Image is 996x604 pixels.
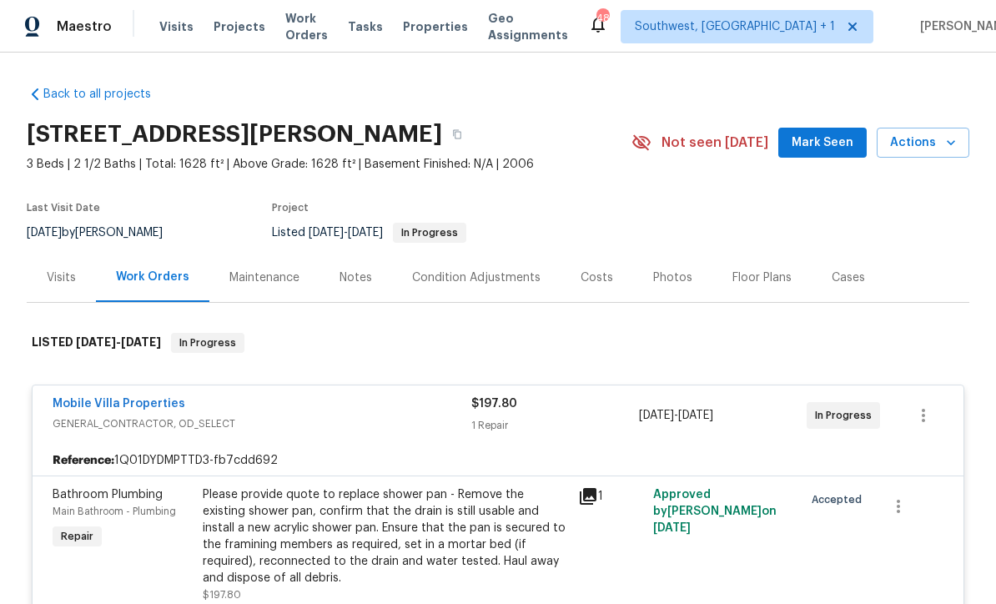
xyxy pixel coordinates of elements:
span: [DATE] [678,410,713,421]
div: Please provide quote to replace shower pan - Remove the existing shower pan, confirm that the dra... [203,486,568,586]
span: Last Visit Date [27,203,100,213]
a: Back to all projects [27,86,187,103]
h2: [STREET_ADDRESS][PERSON_NAME] [27,126,442,143]
span: Maestro [57,18,112,35]
span: Approved by [PERSON_NAME] on [653,489,777,534]
h6: LISTED [32,333,161,353]
button: Copy Address [442,119,472,149]
div: Floor Plans [732,269,792,286]
div: 1 Repair [471,417,639,434]
span: Mark Seen [792,133,853,154]
span: [DATE] [348,227,383,239]
div: Costs [581,269,613,286]
span: Southwest, [GEOGRAPHIC_DATA] + 1 [635,18,835,35]
div: Visits [47,269,76,286]
div: Condition Adjustments [412,269,541,286]
div: Notes [340,269,372,286]
span: - [309,227,383,239]
div: Work Orders [116,269,189,285]
span: [DATE] [653,522,691,534]
span: Accepted [812,491,868,508]
span: Project [272,203,309,213]
span: Not seen [DATE] [661,134,768,151]
span: Tasks [348,21,383,33]
span: - [639,407,713,424]
button: Mark Seen [778,128,867,159]
span: [DATE] [309,227,344,239]
div: Maintenance [229,269,299,286]
span: In Progress [395,228,465,238]
span: In Progress [173,335,243,351]
span: Geo Assignments [488,10,568,43]
span: 3 Beds | 2 1/2 Baths | Total: 1628 ft² | Above Grade: 1628 ft² | Basement Finished: N/A | 2006 [27,156,631,173]
div: by [PERSON_NAME] [27,223,183,243]
span: In Progress [815,407,878,424]
span: $197.80 [203,590,241,600]
span: - [76,336,161,348]
div: Photos [653,269,692,286]
b: Reference: [53,452,114,469]
span: Work Orders [285,10,328,43]
div: 1 [578,486,643,506]
span: [DATE] [639,410,674,421]
div: 48 [596,10,608,27]
span: Main Bathroom - Plumbing [53,506,176,516]
div: 1Q01DYDMPTTD3-fb7cdd692 [33,445,963,476]
span: Actions [890,133,956,154]
span: Bathroom Plumbing [53,489,163,501]
span: $197.80 [471,398,517,410]
span: Projects [214,18,265,35]
div: LISTED [DATE]-[DATE]In Progress [27,316,969,370]
span: GENERAL_CONTRACTOR, OD_SELECT [53,415,471,432]
span: Properties [403,18,468,35]
span: Repair [54,528,100,545]
span: Listed [272,227,466,239]
button: Actions [877,128,969,159]
span: [DATE] [121,336,161,348]
span: [DATE] [27,227,62,239]
a: Mobile Villa Properties [53,398,185,410]
span: Visits [159,18,194,35]
div: Cases [832,269,865,286]
span: [DATE] [76,336,116,348]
